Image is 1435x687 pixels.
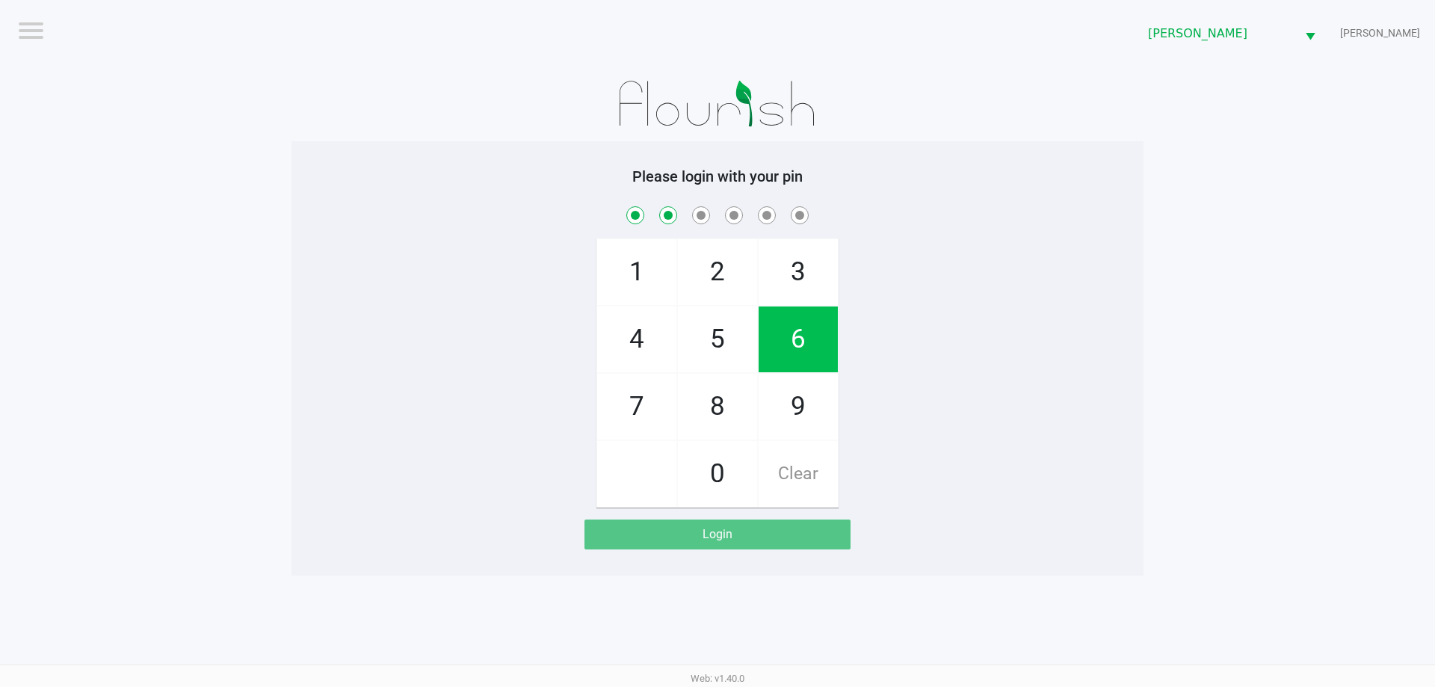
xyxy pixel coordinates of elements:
span: 5 [678,306,757,372]
span: 8 [678,374,757,440]
button: Select [1296,16,1324,51]
span: [PERSON_NAME] [1148,25,1287,43]
span: 7 [597,374,676,440]
span: [PERSON_NAME] [1340,25,1420,41]
span: Clear [759,441,838,507]
span: Web: v1.40.0 [691,673,744,684]
span: 9 [759,374,838,440]
h5: Please login with your pin [303,167,1132,185]
span: 2 [678,239,757,305]
span: 1 [597,239,676,305]
span: 0 [678,441,757,507]
span: 6 [759,306,838,372]
span: 3 [759,239,838,305]
span: 4 [597,306,676,372]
